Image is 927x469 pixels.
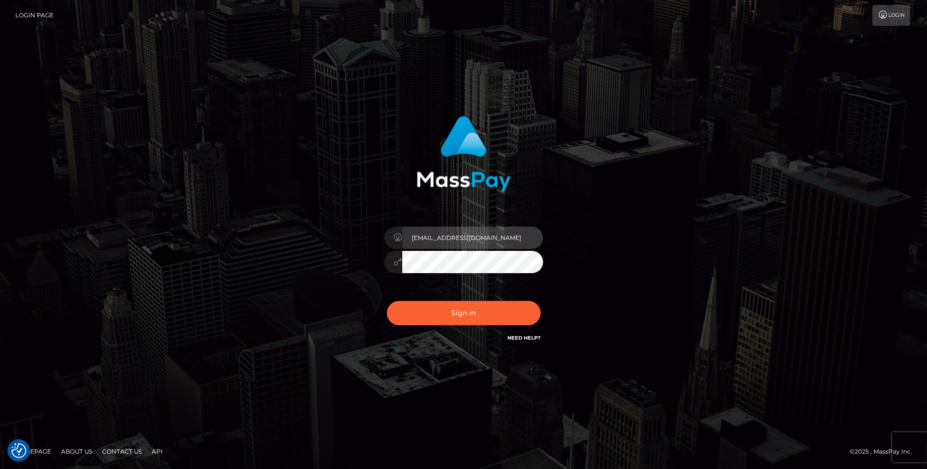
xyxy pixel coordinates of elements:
[11,444,55,459] a: Homepage
[57,444,96,459] a: About Us
[872,5,910,26] a: Login
[850,446,920,457] div: © 2025 , MassPay Inc.
[15,5,54,26] a: Login Page
[148,444,167,459] a: API
[507,335,541,341] a: Need Help?
[98,444,146,459] a: Contact Us
[387,301,541,325] button: Sign in
[417,116,511,192] img: MassPay Login
[402,227,543,249] input: Username...
[11,443,26,458] button: Consent Preferences
[11,443,26,458] img: Revisit consent button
